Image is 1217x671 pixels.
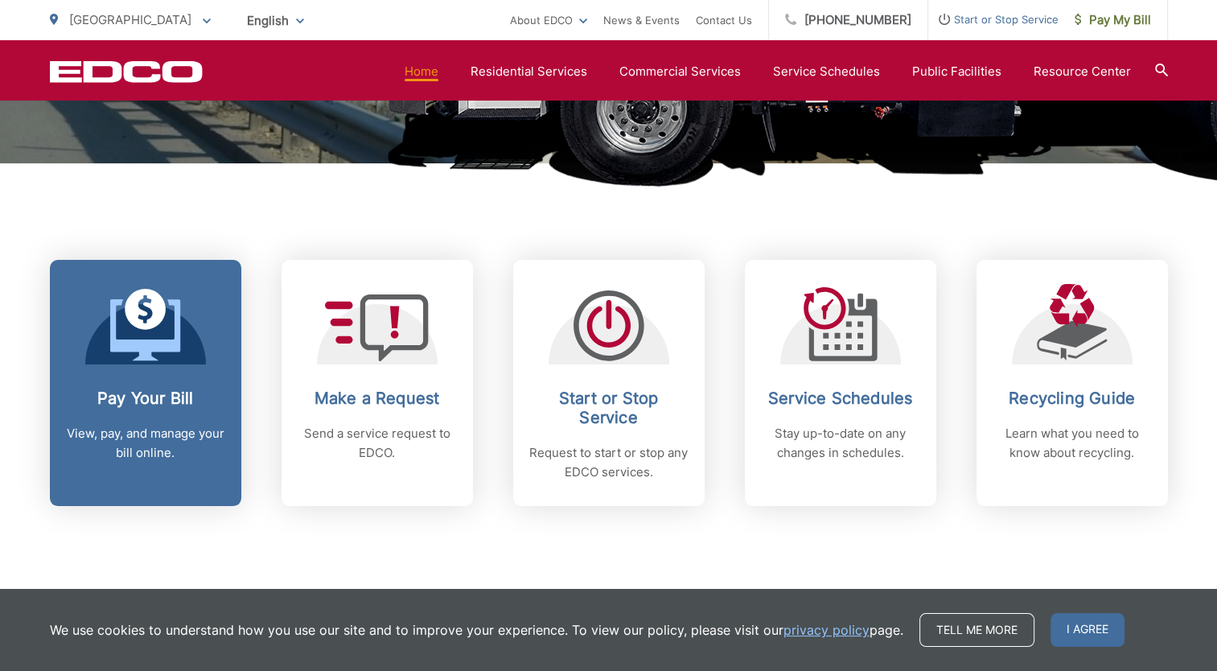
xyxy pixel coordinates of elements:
[783,620,870,640] a: privacy policy
[912,62,1001,81] a: Public Facilities
[773,62,880,81] a: Service Schedules
[69,12,191,27] span: [GEOGRAPHIC_DATA]
[761,389,920,408] h2: Service Schedules
[50,60,203,83] a: EDCD logo. Return to the homepage.
[471,62,587,81] a: Residential Services
[66,424,225,463] p: View, pay, and manage your bill online.
[510,10,587,30] a: About EDCO
[529,389,689,427] h2: Start or Stop Service
[1075,10,1151,30] span: Pay My Bill
[50,620,903,640] p: We use cookies to understand how you use our site and to improve your experience. To view our pol...
[405,62,438,81] a: Home
[529,443,689,482] p: Request to start or stop any EDCO services.
[50,260,241,506] a: Pay Your Bill View, pay, and manage your bill online.
[298,424,457,463] p: Send a service request to EDCO.
[603,10,680,30] a: News & Events
[745,260,936,506] a: Service Schedules Stay up-to-date on any changes in schedules.
[235,6,316,35] span: English
[696,10,752,30] a: Contact Us
[993,424,1152,463] p: Learn what you need to know about recycling.
[1050,613,1124,647] span: I agree
[298,389,457,408] h2: Make a Request
[619,62,741,81] a: Commercial Services
[976,260,1168,506] a: Recycling Guide Learn what you need to know about recycling.
[66,389,225,408] h2: Pay Your Bill
[761,424,920,463] p: Stay up-to-date on any changes in schedules.
[1034,62,1131,81] a: Resource Center
[919,613,1034,647] a: Tell me more
[993,389,1152,408] h2: Recycling Guide
[282,260,473,506] a: Make a Request Send a service request to EDCO.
